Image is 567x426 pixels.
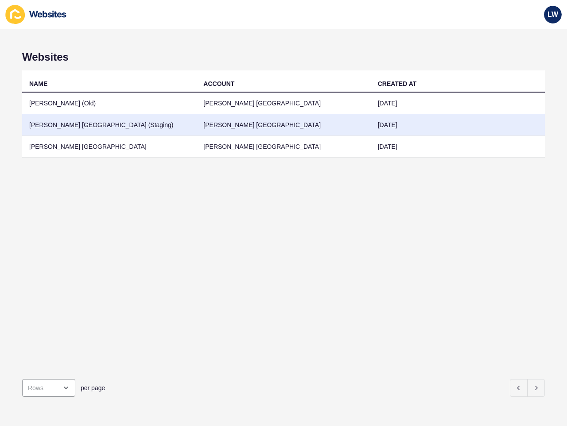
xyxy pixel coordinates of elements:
div: open menu [22,379,75,397]
td: [DATE] [371,114,545,136]
td: [PERSON_NAME] [GEOGRAPHIC_DATA] [196,114,370,136]
td: [DATE] [371,136,545,158]
h1: Websites [22,51,545,63]
td: [PERSON_NAME] [GEOGRAPHIC_DATA] (Staging) [22,114,196,136]
div: CREATED AT [378,79,417,88]
td: [PERSON_NAME] (Old) [22,93,196,114]
span: per page [81,383,105,392]
span: LW [548,10,558,19]
td: [PERSON_NAME] [GEOGRAPHIC_DATA] [196,93,370,114]
td: [PERSON_NAME] [GEOGRAPHIC_DATA] [196,136,370,158]
td: [PERSON_NAME] [GEOGRAPHIC_DATA] [22,136,196,158]
div: ACCOUNT [203,79,234,88]
td: [DATE] [371,93,545,114]
div: NAME [29,79,47,88]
